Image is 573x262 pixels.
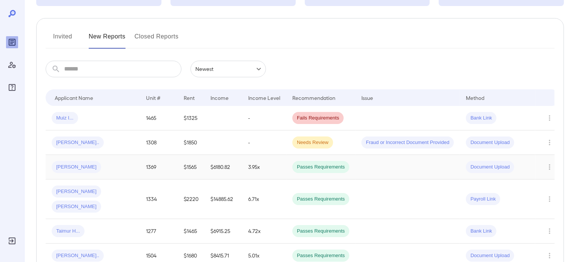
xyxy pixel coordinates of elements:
span: Needs Review [292,139,333,146]
button: Row Actions [544,225,556,237]
span: Passes Requirements [292,228,349,235]
div: Rent [184,93,196,102]
div: Income [210,93,229,102]
td: $1465 [178,219,204,244]
button: Row Actions [544,161,556,173]
span: [PERSON_NAME].. [52,139,104,146]
div: Reports [6,36,18,48]
span: [PERSON_NAME].. [52,252,104,259]
div: Recommendation [292,93,335,102]
td: 1369 [140,155,178,179]
td: 6.71x [242,179,286,219]
span: Document Upload [466,252,514,259]
td: 1308 [140,130,178,155]
span: Bank Link [466,115,496,122]
button: Closed Reports [135,31,179,49]
td: 1465 [140,106,178,130]
button: Row Actions [544,136,556,149]
div: Income Level [248,93,280,102]
span: Taimur H... [52,228,84,235]
div: Log Out [6,235,18,247]
span: [PERSON_NAME] [52,164,101,171]
td: $6180.82 [204,155,242,179]
button: Row Actions [544,193,556,205]
span: Passes Requirements [292,196,349,203]
td: 1334 [140,179,178,219]
span: Document Upload [466,139,514,146]
div: Applicant Name [55,93,93,102]
span: Passes Requirements [292,164,349,171]
div: FAQ [6,81,18,93]
button: New Reports [89,31,126,49]
span: [PERSON_NAME] [52,203,101,210]
span: [PERSON_NAME] [52,188,101,195]
div: Method [466,93,484,102]
td: 1277 [140,219,178,244]
td: 3.95x [242,155,286,179]
td: $1565 [178,155,204,179]
button: Invited [46,31,80,49]
div: Unit # [146,93,160,102]
div: Manage Users [6,59,18,71]
span: Payroll Link [466,196,500,203]
td: $1325 [178,106,204,130]
span: Document Upload [466,164,514,171]
button: Row Actions [544,112,556,124]
span: Fails Requirements [292,115,344,122]
td: - [242,106,286,130]
span: Passes Requirements [292,252,349,259]
td: $1850 [178,130,204,155]
td: $6915.25 [204,219,242,244]
div: Newest [190,61,266,77]
td: 4.72x [242,219,286,244]
td: - [242,130,286,155]
td: $14885.62 [204,179,242,219]
span: Fraud or Incorrect Document Provided [361,139,454,146]
div: Issue [361,93,373,102]
span: Muiz I... [52,115,78,122]
td: $2220 [178,179,204,219]
button: Row Actions [544,250,556,262]
span: Bank Link [466,228,496,235]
